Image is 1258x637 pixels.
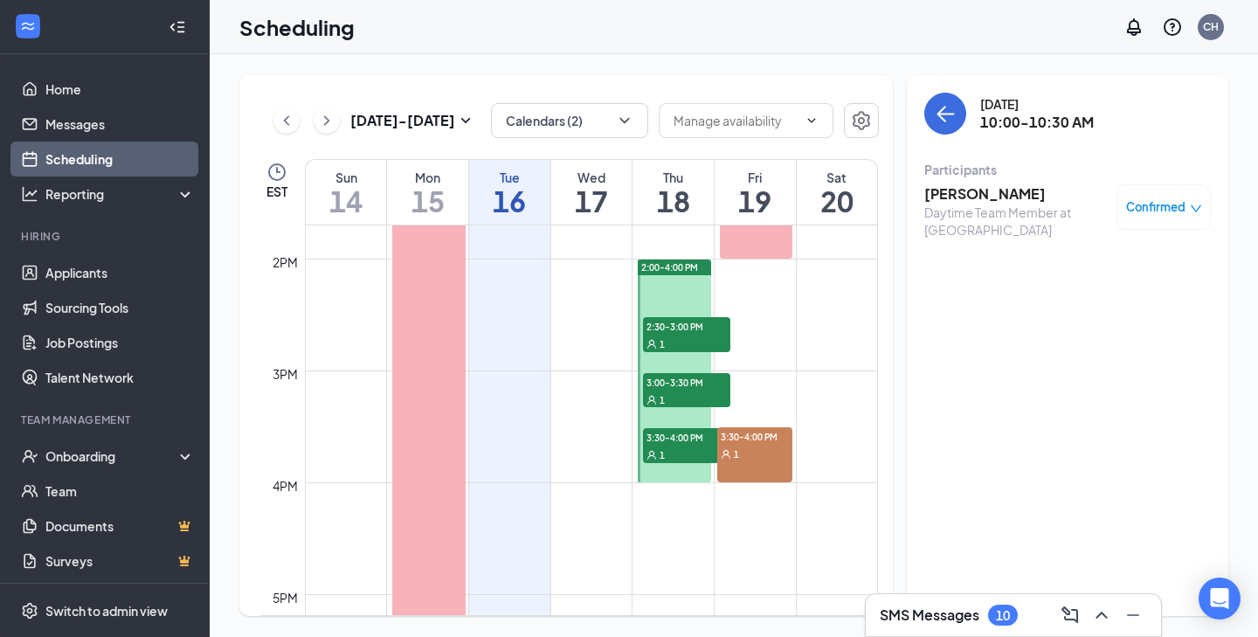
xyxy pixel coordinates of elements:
div: Tue [469,169,550,186]
svg: ChevronUp [1091,605,1112,626]
h3: [DATE] - [DATE] [350,111,455,130]
span: 1 [660,394,665,406]
a: Team [45,474,195,509]
div: Hiring [21,229,191,244]
svg: WorkstreamLogo [19,17,37,35]
h1: 14 [306,186,386,216]
button: ChevronLeft [273,107,300,134]
div: Wed [551,169,632,186]
div: Thu [632,169,714,186]
button: Calendars (2)ChevronDown [491,103,648,138]
a: Scheduling [45,142,195,177]
svg: UserCheck [21,447,38,465]
div: Participants [924,161,1211,178]
div: Onboarding [45,447,180,465]
span: 3:30-4:00 PM [643,428,730,446]
button: Settings [844,103,879,138]
svg: ChevronDown [805,114,819,128]
div: 2pm [269,253,301,272]
svg: User [646,450,657,460]
div: CH [1203,19,1219,34]
svg: ArrowLeft [935,103,956,124]
a: September 20, 2025 [797,160,877,225]
div: 10 [996,608,1010,623]
h1: 16 [469,186,550,216]
span: 1 [660,449,665,461]
span: 2:30-3:00 PM [643,317,730,335]
svg: ChevronRight [318,110,335,131]
svg: Settings [21,602,38,620]
a: September 16, 2025 [469,160,550,225]
button: ChevronRight [314,107,340,134]
span: Confirmed [1126,198,1185,216]
svg: ChevronDown [616,112,633,129]
a: Sourcing Tools [45,290,195,325]
a: Job Postings [45,325,195,360]
a: September 15, 2025 [387,160,468,225]
span: 1 [734,448,739,460]
span: 1 [660,338,665,350]
svg: Notifications [1123,17,1144,38]
a: September 14, 2025 [306,160,386,225]
span: EST [266,183,287,200]
a: September 18, 2025 [632,160,714,225]
a: DocumentsCrown [45,509,195,544]
div: Mon [387,169,468,186]
a: September 17, 2025 [551,160,632,225]
button: back-button [924,93,966,135]
svg: Minimize [1123,605,1144,626]
svg: Settings [851,110,872,131]
button: ComposeMessage [1056,601,1084,629]
span: down [1190,203,1202,215]
a: SurveysCrown [45,544,195,578]
div: Sat [797,169,877,186]
svg: Collapse [169,18,186,36]
svg: QuestionInfo [1162,17,1183,38]
h1: 17 [551,186,632,216]
h3: 10:00-10:30 AM [980,113,1094,132]
svg: ComposeMessage [1060,605,1081,626]
div: 4pm [269,476,301,495]
h1: 15 [387,186,468,216]
span: 3:30-4:00 PM [717,427,792,445]
div: Sun [306,169,386,186]
div: [DATE] [980,95,1094,113]
svg: User [721,449,731,460]
svg: SmallChevronDown [455,110,476,131]
h3: SMS Messages [880,606,979,625]
h1: 18 [632,186,714,216]
div: Open Intercom Messenger [1199,578,1241,620]
div: Team Management [21,412,191,427]
div: 5pm [269,588,301,607]
div: 3pm [269,364,301,384]
svg: User [646,339,657,350]
span: 3:00-3:30 PM [643,373,730,391]
svg: Clock [266,162,287,183]
div: Switch to admin view [45,602,168,620]
button: ChevronUp [1088,601,1116,629]
svg: User [646,395,657,405]
h1: 20 [797,186,877,216]
div: Daytime Team Member at [GEOGRAPHIC_DATA] [924,204,1108,239]
span: 2:00-4:00 PM [641,261,698,273]
input: Manage availability [674,111,798,130]
svg: Analysis [21,185,38,203]
button: Minimize [1119,601,1147,629]
div: Reporting [45,185,196,203]
h3: [PERSON_NAME] [924,184,1108,204]
div: Fri [715,169,796,186]
a: Talent Network [45,360,195,395]
svg: ChevronLeft [278,110,295,131]
h1: Scheduling [239,12,355,42]
h1: 19 [715,186,796,216]
a: Messages [45,107,195,142]
a: Home [45,72,195,107]
a: Applicants [45,255,195,290]
a: September 19, 2025 [715,160,796,225]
